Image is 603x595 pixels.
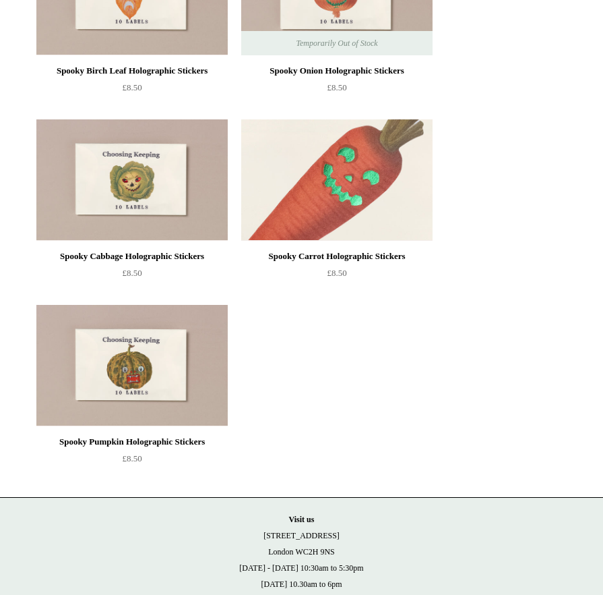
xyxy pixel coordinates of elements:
[36,119,228,241] a: Spooky Cabbage Holographic Stickers Spooky Cabbage Holographic Stickers
[36,305,228,426] img: Spooky Pumpkin Holographic Stickers
[122,82,141,92] span: £8.50
[245,63,429,79] div: Spooky Onion Holographic Stickers
[36,119,228,241] img: Spooky Cabbage Holographic Stickers
[241,119,433,241] img: Spooky Carrot Holographic Stickers
[40,434,224,450] div: Spooky Pumpkin Holographic Stickers
[36,434,228,489] a: Spooky Pumpkin Holographic Stickers £8.50
[282,31,391,55] span: Temporarily Out of Stock
[122,453,141,463] span: £8.50
[327,268,346,278] span: £8.50
[36,63,228,118] a: Spooky Birch Leaf Holographic Stickers £8.50
[241,248,433,304] a: Spooky Carrot Holographic Stickers £8.50
[241,63,433,118] a: Spooky Onion Holographic Stickers £8.50
[245,248,429,264] div: Spooky Carrot Holographic Stickers
[289,515,315,524] strong: Visit us
[40,248,224,264] div: Spooky Cabbage Holographic Stickers
[40,63,224,79] div: Spooky Birch Leaf Holographic Stickers
[36,305,228,426] a: Spooky Pumpkin Holographic Stickers Spooky Pumpkin Holographic Stickers
[122,268,141,278] span: £8.50
[36,248,228,304] a: Spooky Cabbage Holographic Stickers £8.50
[241,119,433,241] a: Spooky Carrot Holographic Stickers Spooky Carrot Holographic Stickers
[327,82,346,92] span: £8.50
